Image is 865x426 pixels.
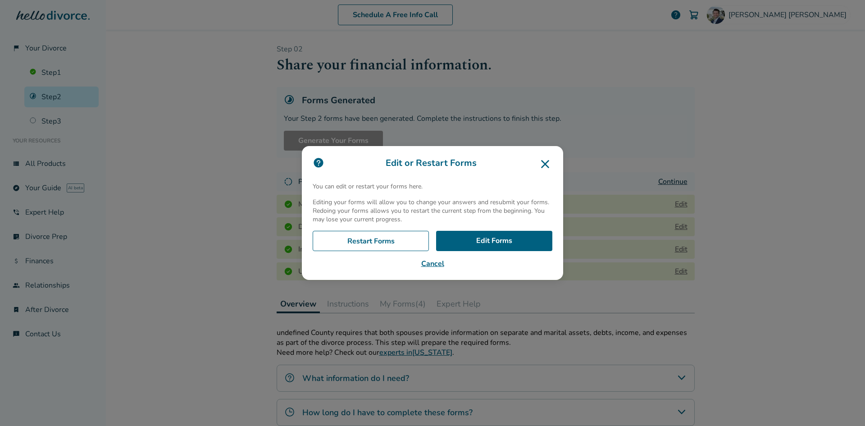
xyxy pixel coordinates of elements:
p: Editing your forms will allow you to change your answers and resubmit your forms. Redoing your fo... [313,198,552,224]
h3: Edit or Restart Forms [313,157,552,171]
a: Restart Forms [313,231,429,252]
iframe: Chat Widget [820,383,865,426]
p: You can edit or restart your forms here. [313,182,552,191]
a: Edit Forms [436,231,552,252]
button: Cancel [313,258,552,269]
img: icon [313,157,324,169]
